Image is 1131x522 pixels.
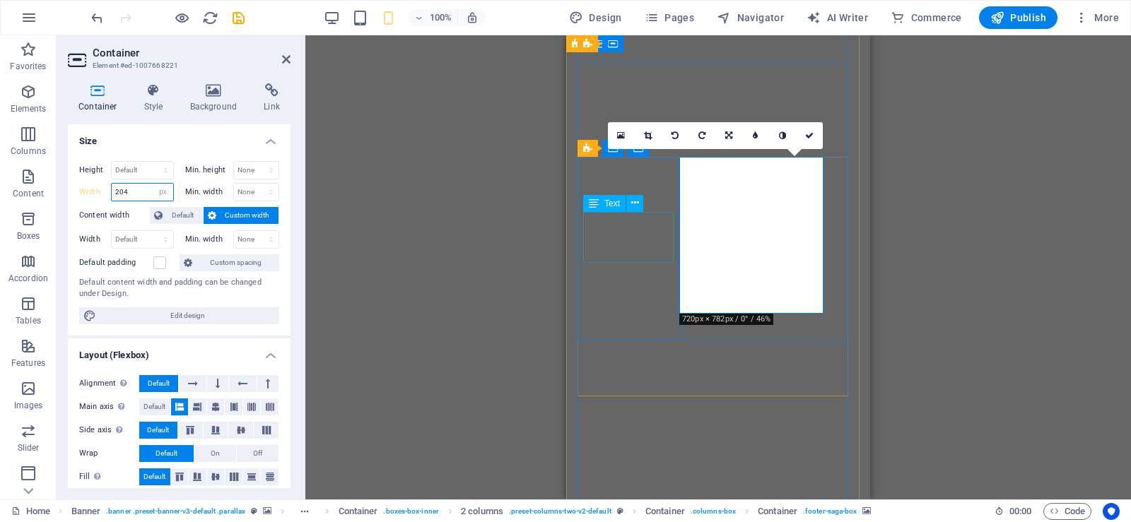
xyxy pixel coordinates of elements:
span: Pages [645,11,694,25]
i: This element is a customizable preset [617,507,623,515]
label: Min. width [185,188,233,196]
i: This element contains a background [263,507,271,515]
span: Custom spacing [197,254,275,271]
button: More [1069,6,1125,29]
a: Greyscale [769,122,796,149]
button: Default [139,445,194,462]
p: Content [13,188,44,199]
span: . boxes-box-inner [383,503,439,520]
button: reload [201,9,218,26]
label: Min. width [185,235,233,243]
span: Default [147,422,169,439]
label: Min. height [185,166,233,174]
span: Click to select. Double-click to edit [758,503,797,520]
button: AI Writer [801,6,874,29]
span: Default [143,468,165,485]
span: Publish [990,11,1046,25]
span: Default [156,445,177,462]
label: Wrap [79,445,139,462]
h3: Element #ed-1007668221 [93,59,262,72]
span: . footer-saga-box [803,503,857,520]
button: Edit design [79,307,279,324]
p: Slider [18,442,40,453]
h4: Link [253,83,291,113]
button: Publish [979,6,1057,29]
button: Commerce [885,6,968,29]
button: On [194,445,236,462]
a: Crop mode [635,122,662,149]
p: Favorites [10,61,46,72]
button: Design [563,6,628,29]
a: Click to cancel selection. Double-click to open Pages [11,503,50,520]
span: . preset-columns-two-v2-default [509,503,611,520]
button: Pages [639,6,700,29]
button: save [230,9,247,26]
a: Blur [742,122,769,149]
p: Tables [16,315,41,326]
h6: Session time [995,503,1032,520]
button: Default [139,398,170,415]
span: Default [148,375,170,392]
h4: Background [180,83,254,113]
span: 00 00 [1009,503,1031,520]
span: Default [167,207,199,224]
h4: Size [68,124,291,150]
a: Select files from the file manager, stock photos, or upload file(s) [608,122,635,149]
button: Custom width [204,207,279,224]
label: Default padding [79,254,153,271]
span: Custom width [221,207,275,224]
p: Features [11,357,45,369]
label: Width [79,188,111,196]
span: Click to select. Double-click to edit [461,503,503,520]
p: Boxes [17,230,40,242]
i: This element is a customizable preset [251,507,257,515]
h4: Container [68,83,134,113]
span: Code [1050,503,1085,520]
button: Code [1043,503,1091,520]
span: Click to select. Double-click to edit [339,503,378,520]
label: Width [79,235,111,243]
span: Navigator [717,11,784,25]
span: Click to select. Double-click to edit [71,503,101,520]
label: Main axis [79,398,139,415]
label: Alignment [79,375,139,392]
button: Custom spacing [180,254,279,271]
span: Commerce [891,11,962,25]
span: . banner .preset-banner-v3-default .parallax [106,503,245,520]
i: This element contains a background [862,507,871,515]
button: Default [139,468,170,485]
button: Default [150,207,203,224]
span: On [211,445,220,462]
span: Off [253,445,262,462]
button: undo [88,9,105,26]
span: Text [604,199,620,208]
h4: Layout (Flexbox) [68,338,291,364]
button: 100% [408,9,458,26]
button: Default [139,422,177,439]
p: Images [14,400,43,411]
i: Reload page [202,10,218,26]
a: Change orientation [715,122,742,149]
span: More [1074,11,1119,25]
span: : [1019,506,1021,516]
button: Usercentrics [1103,503,1120,520]
button: Click here to leave preview mode and continue editing [173,9,190,26]
button: Navigator [711,6,790,29]
a: Rotate left 90° [662,122,688,149]
button: Default [139,375,178,392]
label: Content width [79,207,150,224]
span: . columns-box [691,503,736,520]
p: Elements [11,103,47,114]
button: Off [237,445,279,462]
label: Height [79,166,111,174]
nav: breadcrumb [71,503,872,520]
h2: Container [93,47,291,59]
span: AI Writer [807,11,868,25]
h6: 100% [429,9,452,26]
a: Confirm ( Ctrl ⏎ ) [796,122,823,149]
div: Default content width and padding can be changed under Design. [79,277,279,300]
h4: Style [134,83,180,113]
p: Accordion [8,273,48,284]
label: Fill [79,468,139,485]
p: Columns [11,146,46,157]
